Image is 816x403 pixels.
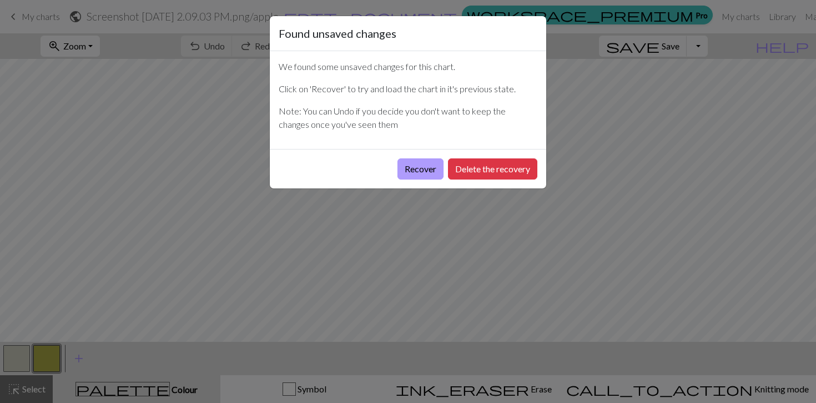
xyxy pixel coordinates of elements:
button: Recover [397,158,444,180]
p: We found some unsaved changes for this chart. [279,60,537,73]
h5: Found unsaved changes [279,25,396,42]
p: Click on 'Recover' to try and load the chart in it's previous state. [279,82,537,96]
p: Note: You can Undo if you decide you don't want to keep the changes once you've seen them [279,105,537,131]
button: Delete the recovery [448,158,537,180]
